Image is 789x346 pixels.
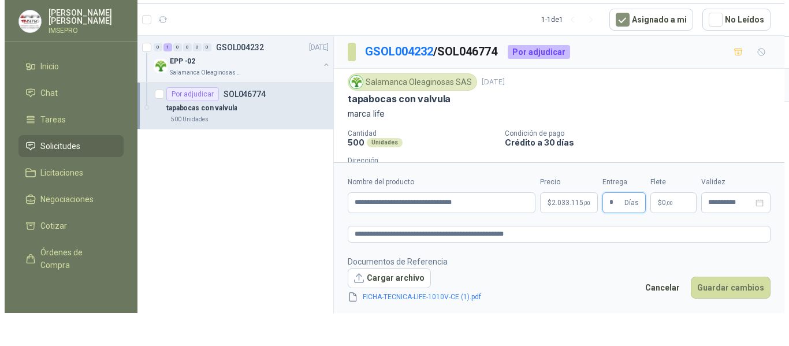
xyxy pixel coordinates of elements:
div: 0 [188,43,197,51]
img: Company Logo [149,59,163,73]
img: Company Logo [345,76,358,88]
p: GSOL004232 [211,43,259,51]
p: Dirección [343,157,467,165]
label: Validez [697,177,766,188]
a: Por adjudicarSOL046774tapabocas con valvula500 Unidades [133,83,329,129]
div: 0 [198,43,207,51]
div: Por adjudicar [162,87,214,101]
button: No Leídos [698,9,766,31]
div: Unidades [362,138,398,147]
p: EPP -02 [165,56,191,67]
p: [PERSON_NAME] [PERSON_NAME] [44,9,119,25]
span: ,00 [579,200,586,206]
p: tapabocas con valvula [162,103,232,114]
a: Chat [14,82,119,104]
a: Órdenes de Compra [14,241,119,276]
div: 1 - 1 de 1 [537,10,596,29]
div: 500 Unidades [162,115,209,124]
label: Entrega [598,177,641,188]
span: Órdenes de Compra [36,246,108,271]
p: marca life [343,107,766,120]
a: 0 1 0 0 0 0 GSOL004232[DATE] Company LogoEPP -02Salamanca Oleaginosas SAS [149,40,326,77]
p: / SOL046774 [360,43,494,61]
p: Cantidad [343,129,491,137]
button: Cancelar [634,277,682,299]
span: 2.033.115 [547,199,586,206]
span: Chat [36,87,53,99]
button: Asignado a mi [605,9,688,31]
span: Tareas [36,113,61,126]
span: Días [620,193,634,213]
a: Licitaciones [14,162,119,184]
p: IMSEPRO [44,27,119,34]
button: Guardar cambios [686,277,766,299]
p: [DATE] [477,77,500,88]
p: Crédito a 30 días [500,137,775,147]
div: 0 [169,43,177,51]
div: Salamanca Oleaginosas SAS [343,73,472,91]
a: GSOL004232 [360,44,429,58]
p: Condición de pago [500,129,775,137]
div: 0 [149,43,158,51]
span: Cotizar [36,219,62,232]
span: $ [653,199,657,206]
p: tapabocas con valvula [343,93,446,105]
span: Inicio [36,60,54,73]
a: Negociaciones [14,188,119,210]
p: $ 0,00 [646,192,692,213]
span: ,00 [661,200,668,206]
label: Precio [535,177,593,188]
div: 0 [178,43,187,51]
p: $2.033.115,00 [535,192,593,213]
p: SOL046774 [219,90,261,98]
span: Negociaciones [36,193,89,206]
button: Cargar archivo [343,268,426,289]
span: Licitaciones [36,166,79,179]
p: Salamanca Oleaginosas SAS [165,68,238,77]
p: 500 [343,137,360,147]
a: Solicitudes [14,135,119,157]
a: Cotizar [14,215,119,237]
a: Inicio [14,55,119,77]
div: 1 [159,43,168,51]
a: Tareas [14,109,119,131]
div: Por adjudicar [503,45,565,59]
img: Company Logo [14,10,36,32]
label: Nombre del producto [343,177,531,188]
p: [DATE] [304,42,324,53]
a: FICHA-TECNICA-LIFE-1010V-CE (1).pdf [353,292,481,303]
a: Remisiones [14,281,119,303]
p: Documentos de Referencia [343,255,495,268]
label: Flete [646,177,692,188]
span: Solicitudes [36,140,76,152]
span: 0 [657,199,668,206]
